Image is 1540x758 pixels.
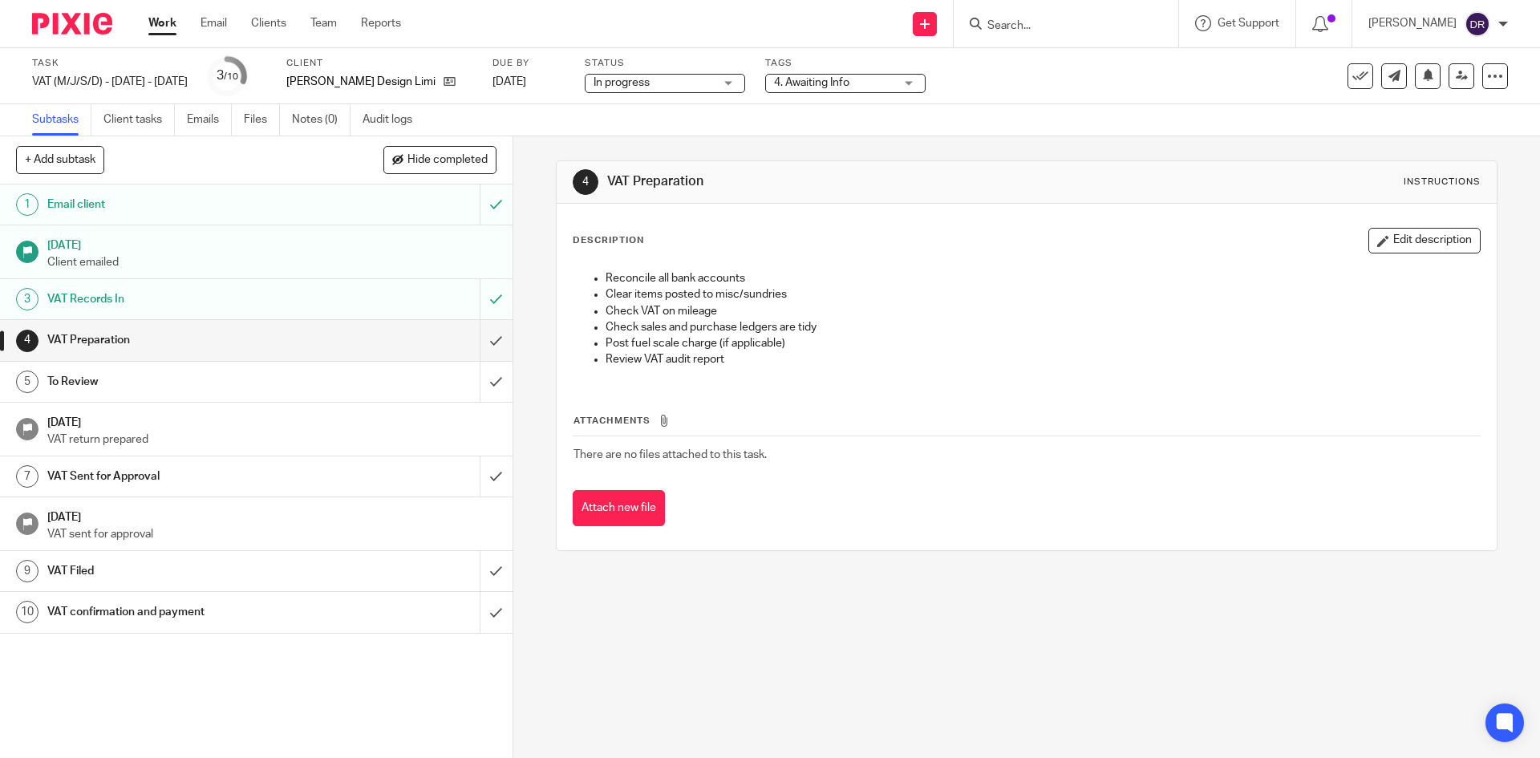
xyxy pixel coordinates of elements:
h1: [DATE] [47,411,496,431]
span: Get Support [1218,18,1279,29]
div: 3 [217,67,238,85]
a: Notes (0) [292,104,351,136]
label: Task [32,57,188,70]
a: Files [244,104,280,136]
input: Search [986,19,1130,34]
h1: VAT Preparation [47,328,325,352]
a: Email [201,15,227,31]
span: There are no files attached to this task. [573,449,767,460]
p: [PERSON_NAME] Design Limited [286,74,436,90]
img: Pixie [32,13,112,34]
h1: Email client [47,193,325,217]
p: Client emailed [47,254,496,270]
div: VAT (M/J/S/D) - July - September, 2025 [32,74,188,90]
a: Client tasks [103,104,175,136]
p: Post fuel scale charge (if applicable) [606,335,1479,351]
span: In progress [594,77,650,88]
p: Check VAT on mileage [606,303,1479,319]
div: 4 [573,169,598,195]
img: svg%3E [1465,11,1490,37]
a: Emails [187,104,232,136]
p: [PERSON_NAME] [1368,15,1457,31]
h1: VAT Records In [47,287,325,311]
label: Client [286,57,472,70]
a: Subtasks [32,104,91,136]
div: 7 [16,465,38,488]
a: Work [148,15,176,31]
p: Check sales and purchase ledgers are tidy [606,319,1479,335]
label: Status [585,57,745,70]
div: VAT (M/J/S/D) - [DATE] - [DATE] [32,74,188,90]
label: Tags [765,57,926,70]
h1: VAT Sent for Approval [47,464,325,488]
h1: [DATE] [47,505,496,525]
label: Due by [492,57,565,70]
h1: VAT Preparation [607,173,1061,190]
div: 1 [16,193,38,216]
p: Review VAT audit report [606,351,1479,367]
span: [DATE] [492,76,526,87]
p: Clear items posted to misc/sundries [606,286,1479,302]
div: 9 [16,560,38,582]
span: 4. Awaiting Info [774,77,849,88]
div: 4 [16,330,38,352]
a: Audit logs [363,104,424,136]
a: Reports [361,15,401,31]
span: Attachments [573,416,650,425]
h1: To Review [47,370,325,394]
button: Attach new file [573,490,665,526]
button: + Add subtask [16,146,104,173]
p: Reconcile all bank accounts [606,270,1479,286]
p: VAT return prepared [47,432,496,448]
div: 5 [16,371,38,393]
p: VAT sent for approval [47,526,496,542]
h1: VAT confirmation and payment [47,600,325,624]
a: Team [310,15,337,31]
button: Edit description [1368,228,1481,253]
div: 3 [16,288,38,310]
button: Hide completed [383,146,496,173]
p: Description [573,234,644,247]
h1: VAT Filed [47,559,325,583]
div: 10 [16,601,38,623]
a: Clients [251,15,286,31]
small: /10 [224,72,238,81]
span: Hide completed [407,154,488,167]
div: Instructions [1404,176,1481,188]
h1: [DATE] [47,233,496,253]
